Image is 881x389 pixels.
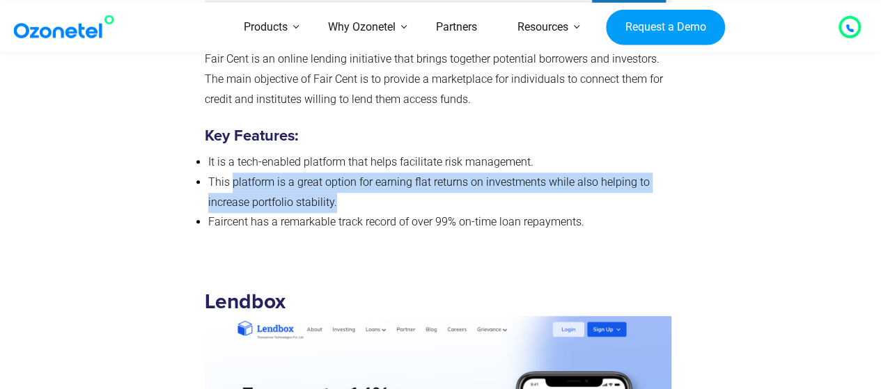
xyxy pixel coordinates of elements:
[308,3,416,52] a: Why Ozonetel
[205,13,663,106] span: is India’s leading P2P lending platform to receive a Certificate of Registration (CoR) from the R...
[208,175,650,209] span: This platform is a great option for earning flat returns on investments while also helping to inc...
[205,129,298,144] strong: Key Features:
[416,3,497,52] a: Partners
[606,9,725,45] a: Request a Demo
[208,215,584,228] span: Faircent has a remarkable track record of over 99% on-time loan repayments.
[224,3,308,52] a: Products
[208,155,533,168] span: It is a tech-enabled platform that helps facilitate risk management.
[497,3,588,52] a: Resources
